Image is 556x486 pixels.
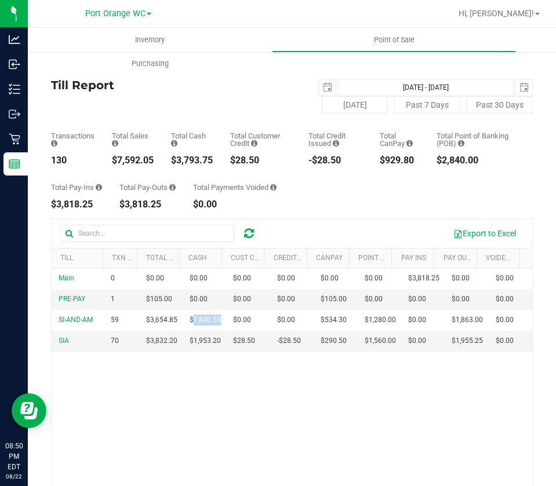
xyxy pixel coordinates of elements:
span: $0.00 [408,294,426,305]
button: Past 7 Days [394,96,460,114]
span: select [516,79,532,96]
span: $0.00 [496,335,514,346]
span: $0.00 [190,294,208,305]
span: $0.00 [233,273,251,284]
span: $105.00 [146,294,172,305]
div: $7,592.05 [112,156,154,165]
i: Sum of the successful, non-voided point-of-banking payment transaction amounts, both via payment ... [458,140,464,147]
span: SI-AND-AM [59,316,93,324]
span: $0.00 [408,315,426,326]
i: Sum of all successful, non-voided payment transaction amounts using account credit as the payment... [251,140,257,147]
i: Sum of all successful, non-voided cash payment transaction amounts (excluding tips and transactio... [171,140,177,147]
span: Main [59,274,74,282]
span: 0 [111,273,115,284]
a: Pay Ins [401,254,426,262]
div: Total Cash [171,132,213,147]
a: CanPay [316,254,343,262]
span: Inventory [119,35,180,45]
span: $0.00 [452,294,470,305]
span: $0.00 [190,273,208,284]
span: 59 [111,315,119,326]
span: $3,654.85 [146,315,177,326]
i: Count of all successful payment transactions, possibly including voids, refunds, and cash-back fr... [51,140,57,147]
span: $105.00 [321,294,347,305]
h4: Till Report [51,79,292,92]
inline-svg: Outbound [9,108,20,120]
i: Sum of all successful, non-voided payment transaction amounts using CanPay (as well as manual Can... [406,140,413,147]
i: Sum of all successful, non-voided payment transaction amounts (excluding tips and transaction fee... [112,140,118,147]
span: $0.00 [233,294,251,305]
div: Transactions [51,132,95,147]
div: Total Sales [112,132,154,147]
span: $0.00 [277,294,295,305]
a: Total Sales [146,254,189,262]
div: Total Payments Voided [193,184,277,191]
inline-svg: Inbound [9,59,20,70]
span: $0.00 [452,273,470,284]
a: Pay Outs [444,254,475,262]
a: Voided Payments [486,254,547,262]
div: $28.50 [230,156,291,165]
a: Cust Credit [231,254,273,262]
span: 70 [111,335,119,346]
button: [DATE] [322,96,388,114]
input: Search... [60,225,234,242]
p: 08/22 [5,472,23,481]
inline-svg: Retail [9,133,20,145]
a: Purchasing [28,52,272,76]
div: $0.00 [193,200,277,209]
div: Total Pay-Ins [51,184,102,191]
span: $0.00 [277,315,295,326]
div: Total Pay-Outs [119,184,176,191]
div: $3,818.25 [119,200,176,209]
a: Inventory [28,28,272,52]
div: $3,793.75 [171,156,213,165]
div: -$28.50 [308,156,362,165]
span: $0.00 [496,315,514,326]
span: $1,955.25 [452,335,483,346]
inline-svg: Reports [9,158,20,170]
a: Point of Banking (POB) [358,254,441,262]
iframe: Resource center [12,393,46,428]
span: Hi, [PERSON_NAME]! [459,9,534,18]
i: Sum of all cash pay-outs removed from tills within the date range. [169,184,176,191]
div: $3,818.25 [51,200,102,209]
span: Port Orange WC [85,9,146,19]
span: SIA [59,337,69,345]
span: $0.00 [146,273,164,284]
div: 130 [51,156,95,165]
span: select [319,79,336,96]
span: $0.00 [496,294,514,305]
p: 08:50 PM EDT [5,441,23,472]
div: $929.80 [380,156,419,165]
a: TXN Count [112,254,151,262]
span: $0.00 [365,273,383,284]
span: $1,840.55 [190,315,221,326]
span: $1,863.00 [452,315,483,326]
span: $0.00 [365,294,383,305]
span: PRE-PAY [59,295,85,303]
div: Total CanPay [380,132,419,147]
span: $3,818.25 [408,273,439,284]
span: 1 [111,294,115,305]
button: Export to Excel [446,224,524,243]
a: Till [60,254,73,262]
button: Past 30 Days [466,96,533,114]
inline-svg: Inventory [9,83,20,95]
i: Sum of all successful refund transaction amounts from purchase returns resulting in account credi... [333,140,339,147]
span: $0.00 [233,315,251,326]
a: Point of Sale [272,28,516,52]
div: $2,840.00 [437,156,515,165]
span: $0.00 [321,273,339,284]
span: $534.30 [321,315,347,326]
span: -$28.50 [277,335,301,346]
span: $290.50 [321,335,347,346]
inline-svg: Analytics [9,34,20,45]
div: Total Customer Credit [230,132,291,147]
span: Point of Sale [358,35,430,45]
a: Cash [188,254,207,262]
span: $1,953.20 [190,335,221,346]
span: $28.50 [233,335,255,346]
span: Purchasing [116,59,184,69]
span: $1,560.00 [365,335,396,346]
